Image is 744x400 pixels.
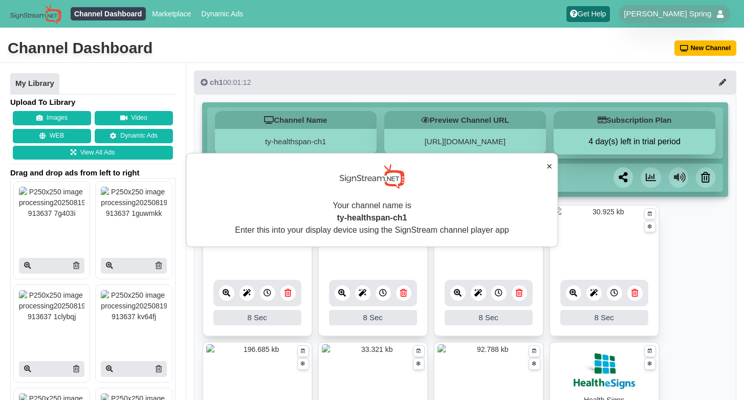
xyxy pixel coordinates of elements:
[340,164,405,189] img: Sign Stream.NET
[13,129,91,143] button: WEB
[10,73,59,95] a: My Library
[19,290,84,341] img: P250x250 image processing20250819 913637 1clybqj
[95,111,173,125] button: Video
[384,111,546,129] h5: Preview Channel URL
[95,129,173,143] a: Dynamic Ads
[10,168,176,178] span: Drag and drop ads from left to right
[624,9,711,19] span: [PERSON_NAME] Spring
[19,187,84,238] img: P250x250 image processing20250819 913637 7g403i
[198,7,247,20] a: Dynamic Ads
[329,310,417,325] div: 8 Sec
[566,6,610,22] a: Get Help
[553,207,655,271] img: 30.925 kb
[693,351,744,400] iframe: Chat Widget
[197,199,548,236] p: Your channel name is Enter this into your display device using the SignStream channel player app
[13,111,91,125] button: Images
[674,40,737,56] button: New Channel
[554,137,715,147] button: 4 day(s) left in trial period
[213,310,301,325] div: 8 Sec
[425,137,506,146] a: [URL][DOMAIN_NAME]
[445,310,533,325] div: 8 Sec
[554,111,715,129] h5: Subscription Plan
[560,310,648,325] div: 8 Sec
[201,77,251,87] div: 00:01:12
[215,111,377,129] h5: Channel Name
[101,187,166,238] img: P250x250 image processing20250819 913637 1guwmkk
[572,344,636,395] img: Widget health e sign logo
[13,146,173,160] a: View All Ads
[194,71,736,94] button: ch100:01:12
[215,129,377,154] div: ty-healthspan-ch1
[101,290,166,341] img: P250x250 image processing20250819 913637 kv64fj
[8,38,152,58] div: Channel Dashboard
[10,97,176,107] h4: Upload To Library
[10,4,61,24] img: Sign Stream.NET
[210,78,223,86] span: ch1
[148,7,195,20] a: Marketplace
[337,213,407,222] strong: ty-healthspan-ch1
[71,7,146,20] a: Channel Dashboard
[546,159,553,174] button: ×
